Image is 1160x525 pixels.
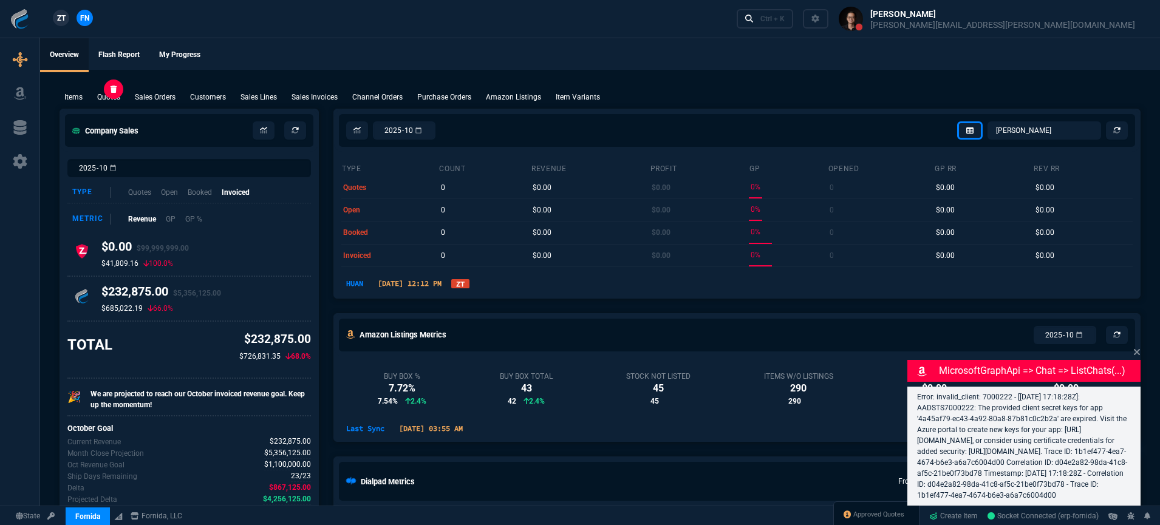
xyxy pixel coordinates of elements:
[830,247,834,264] p: 0
[259,436,312,447] p: spec.value
[652,224,670,241] p: $0.00
[533,247,551,264] p: $0.00
[341,198,438,221] td: open
[934,159,1033,176] th: GP RR
[341,159,438,176] th: type
[89,38,149,72] a: Flash Report
[853,510,904,520] span: Approved Quotes
[788,396,801,407] span: 290
[128,187,151,198] p: Quotes
[40,38,89,72] a: Overview
[378,371,426,381] div: Buy Box %
[417,92,471,103] p: Purchase Orders
[898,476,939,487] p: From:
[135,92,176,103] p: Sales Orders
[936,202,955,218] p: $0.00
[101,239,189,259] h4: $0.00
[12,510,44,521] a: Global State
[652,247,670,264] p: $0.00
[751,246,760,263] p: 0%
[626,381,691,396] div: 45
[341,278,368,289] p: HUAN
[830,202,834,218] p: 0
[263,493,311,505] span: The difference between the current month's Revenue goal and projected month-end.
[830,179,834,196] p: 0
[531,159,649,176] th: revenue
[828,159,934,176] th: opened
[264,447,311,459] span: Uses current month's data to project the month's close.
[500,371,553,381] div: Buy Box Total
[67,436,121,447] p: Revenue for Oct.
[173,289,221,297] span: $5,356,125.00
[1033,159,1133,176] th: Rev RR
[285,351,311,362] p: 68.0%
[749,159,828,176] th: GP
[149,38,210,72] a: My Progress
[166,214,176,225] p: GP
[291,470,311,482] span: Out of 23 ship days in Oct - there are 23 remaining.
[67,388,81,405] p: 🎉
[188,187,212,198] p: Booked
[101,259,138,268] p: $41,809.16
[936,247,955,264] p: $0.00
[222,187,250,198] p: Invoiced
[44,510,58,521] a: API TOKEN
[1035,247,1054,264] p: $0.00
[252,493,312,505] p: spec.value
[161,187,178,198] p: Open
[764,371,833,381] div: Items w/o Listings
[626,371,691,381] div: Stock Not Listed
[378,396,398,407] span: 7.54%
[128,214,156,225] p: Revenue
[650,396,659,407] span: 45
[341,176,438,198] td: quotes
[90,388,311,410] p: We are projected to reach our October invoiced revenue goal. Keep up the momentum!
[907,371,963,381] div: Avg GP
[524,396,545,407] p: 2.4%
[939,364,1138,378] p: MicrosoftGraphApi => chat => listChats(...)
[269,482,311,493] span: The difference between the current month's Revenue and the goal.
[751,178,760,195] p: 0%
[764,381,833,396] div: 290
[57,13,66,24] span: ZT
[988,510,1099,521] a: 2DEetH8UL_9a6NykAABD
[907,396,926,407] span: 17.89
[80,13,89,24] span: FN
[1035,179,1054,196] p: $0.00
[67,448,144,459] p: Uses current month's data to project the month's close.
[378,381,426,396] div: 7.72%
[533,202,551,218] p: $0.00
[72,187,111,198] div: Type
[451,279,469,288] a: ZT
[190,92,226,103] p: Customers
[143,259,173,268] p: 100.0%
[67,336,112,354] h3: TOTAL
[373,278,446,289] p: [DATE] 12:12 PM
[394,423,468,434] p: [DATE] 03:55 AM
[67,424,311,433] h6: October Goal
[830,224,834,241] p: 0
[258,482,312,493] p: spec.value
[341,222,438,244] td: booked
[270,436,311,447] span: Revenue for Oct.
[917,391,1131,501] p: Error: invalid_client: 7000222 - [[DATE] 17:18:28Z]: AADSTS7000222: The provided client secret ke...
[936,179,955,196] p: $0.00
[239,351,281,362] p: $726,831.35
[241,92,277,103] p: Sales Lines
[751,223,760,240] p: 0%
[907,381,963,396] div: $0.00
[185,214,202,225] p: GP %
[361,476,415,487] h5: Dialpad Metrics
[486,92,541,103] p: Amazon Listings
[97,92,120,103] p: Quotes
[405,396,426,407] p: 2.4%
[924,507,983,525] a: Create Item
[341,244,438,266] td: invoiced
[751,201,760,218] p: 0%
[441,179,445,196] p: 0
[988,512,1099,520] span: Socket Connected (erp-fornida)
[652,179,670,196] p: $0.00
[1035,202,1054,218] p: $0.00
[264,459,311,470] span: Company Revenue Goal for Oct.
[936,224,955,241] p: $0.00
